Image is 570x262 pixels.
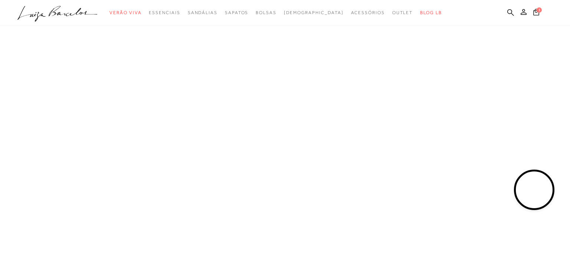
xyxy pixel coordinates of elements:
[420,10,442,15] span: BLOG LB
[225,6,248,20] a: noSubCategoriesText
[537,7,542,13] span: 1
[188,6,217,20] a: noSubCategoriesText
[109,6,141,20] a: noSubCategoriesText
[284,10,344,15] span: [DEMOGRAPHIC_DATA]
[420,6,442,20] a: BLOG LB
[256,6,276,20] a: noSubCategoriesText
[531,8,541,18] button: 1
[256,10,276,15] span: Bolsas
[351,6,385,20] a: noSubCategoriesText
[225,10,248,15] span: Sapatos
[149,6,180,20] a: noSubCategoriesText
[284,6,344,20] a: noSubCategoriesText
[392,6,413,20] a: noSubCategoriesText
[351,10,385,15] span: Acessórios
[149,10,180,15] span: Essenciais
[392,10,413,15] span: Outlet
[109,10,141,15] span: Verão Viva
[188,10,217,15] span: Sandálias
